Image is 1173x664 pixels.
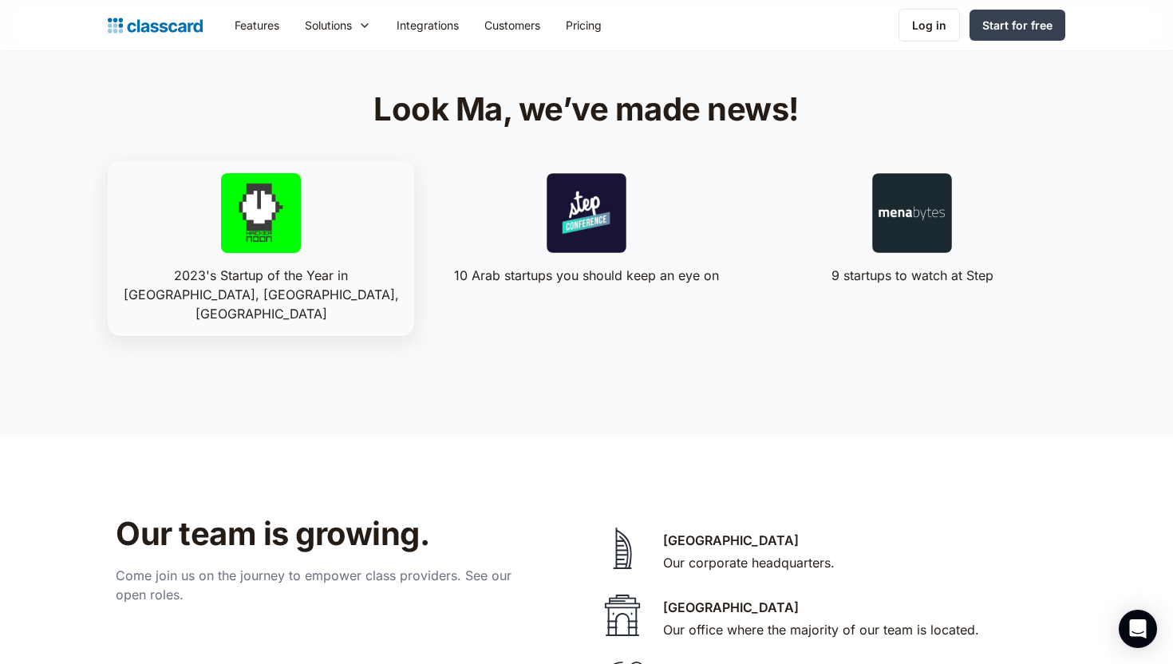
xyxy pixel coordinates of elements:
[553,7,614,43] a: Pricing
[116,566,531,604] p: Come join us on the journey to empower class providers. See our open roles.
[120,266,401,323] div: 2023's Startup of the Year in [GEOGRAPHIC_DATA], [GEOGRAPHIC_DATA], [GEOGRAPHIC_DATA]
[305,17,352,34] div: Solutions
[970,10,1065,41] a: Start for free
[222,7,292,43] a: Features
[292,7,384,43] div: Solutions
[1119,610,1157,648] div: Open Intercom Messenger
[982,17,1053,34] div: Start for free
[912,17,946,34] div: Log in
[899,9,960,41] a: Log in
[663,620,979,639] div: Our office where the majority of our team is located.
[116,515,622,553] h2: Our team is growing.
[433,160,740,298] a: 10 Arab startups you should keep an eye on
[472,7,553,43] a: Customers
[663,598,799,617] div: [GEOGRAPHIC_DATA]
[831,266,993,285] div: 9 startups to watch at Step
[663,553,835,572] div: Our corporate headquarters.
[334,90,840,128] h2: Look Ma, we’ve made news!
[759,160,1065,298] a: 9 startups to watch at Step
[663,531,799,550] div: [GEOGRAPHIC_DATA]
[108,14,203,37] a: home
[454,266,719,285] div: 10 Arab startups you should keep an eye on
[108,160,414,336] a: 2023's Startup of the Year in [GEOGRAPHIC_DATA], [GEOGRAPHIC_DATA], [GEOGRAPHIC_DATA]
[384,7,472,43] a: Integrations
